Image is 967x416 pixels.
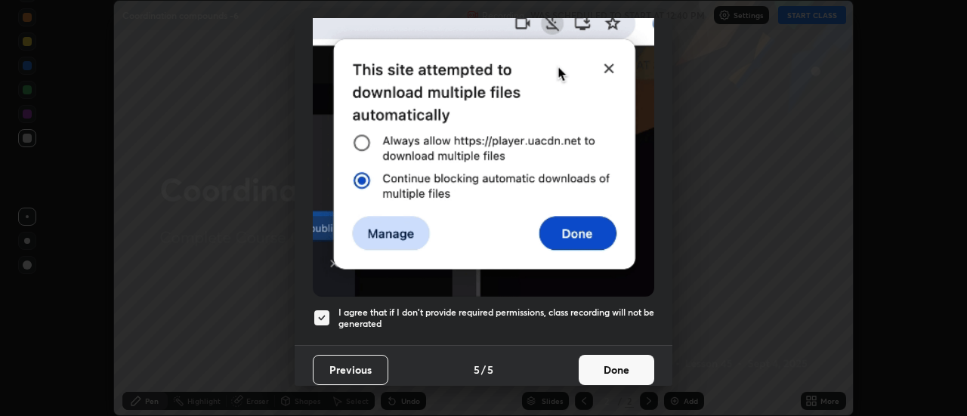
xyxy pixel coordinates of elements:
button: Done [579,355,654,385]
button: Previous [313,355,388,385]
h4: 5 [474,362,480,377]
h5: I agree that if I don't provide required permissions, class recording will not be generated [338,307,654,330]
h4: 5 [487,362,493,377]
h4: / [481,362,486,377]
